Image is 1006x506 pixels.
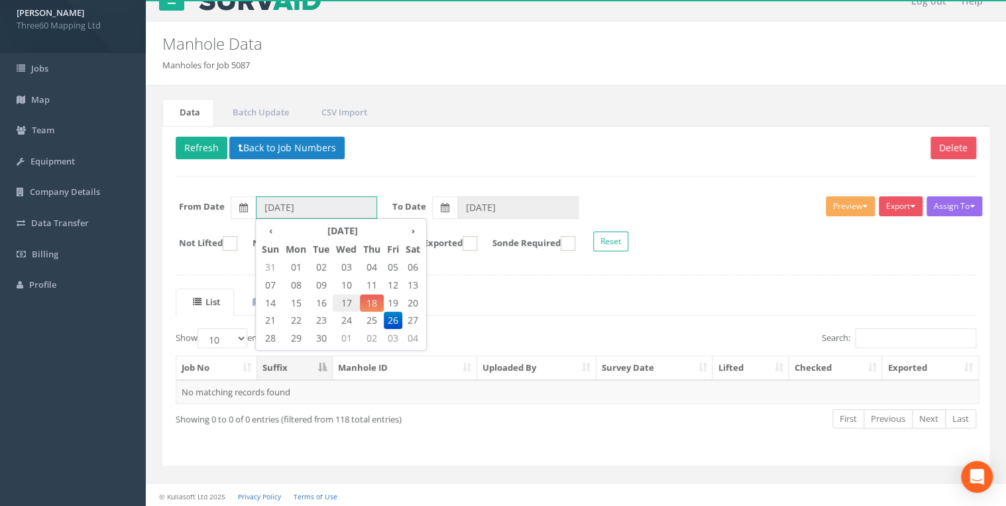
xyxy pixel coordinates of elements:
[855,328,976,348] input: Search:
[162,35,848,52] h2: Manhole Data
[392,200,426,213] label: To Date
[257,356,333,380] th: Suffix: activate to sort column descending
[930,137,976,159] button: Delete
[384,312,402,329] span: 26
[402,277,423,294] span: 13
[238,492,281,501] a: Privacy Policy
[179,200,225,213] label: From Date
[333,330,360,347] span: 01
[826,196,875,216] button: Preview
[193,296,220,308] uib-tab-heading: List
[197,328,247,348] select: Showentries
[864,409,913,428] a: Previous
[360,240,384,259] th: Thu
[309,240,333,259] th: Tue
[333,312,360,329] span: 24
[258,277,282,294] span: 07
[360,259,384,276] span: 04
[384,330,402,347] span: 03
[309,259,333,276] span: 02
[32,124,54,136] span: Team
[402,240,423,259] th: Sat
[712,356,789,380] th: Lifted: activate to sort column ascending
[256,196,377,219] input: From Date
[945,409,976,428] a: Last
[402,312,423,329] span: 27
[596,356,713,380] th: Survey Date: activate to sort column ascending
[229,137,345,159] button: Back to Job Numbers
[176,328,274,348] label: Show entries
[258,240,282,259] th: Sun
[832,409,864,428] a: First
[392,236,477,251] label: Not Exported
[30,155,75,167] span: Equipment
[258,294,282,312] span: 14
[30,186,100,198] span: Company Details
[789,356,882,380] th: Checked: activate to sort column ascending
[360,330,384,347] span: 02
[282,259,309,276] span: 01
[31,62,48,74] span: Jobs
[159,492,225,501] small: © Kullasoft Ltd 2025
[32,248,58,260] span: Billing
[477,356,596,380] th: Uploaded By: activate to sort column ascending
[176,137,227,159] button: Refresh
[402,221,423,240] th: ›
[31,217,89,229] span: Data Transfer
[882,356,978,380] th: Exported: activate to sort column ascending
[912,409,946,428] a: Next
[235,288,298,316] a: Map
[176,408,498,426] div: Showing 0 to 0 of 0 entries (filtered from 118 total entries)
[166,236,237,251] label: Not Lifted
[282,294,309,312] span: 15
[309,294,333,312] span: 16
[258,221,282,240] th: ‹
[333,356,477,380] th: Manhole ID: activate to sort column ascending
[239,236,323,251] label: Not Checked
[457,196,579,219] input: To Date
[384,294,402,312] span: 19
[17,7,84,19] strong: [PERSON_NAME]
[176,356,257,380] th: Job No: activate to sort column ascending
[17,19,129,32] span: Three60 Mapping Ltd
[162,99,214,126] a: Data
[304,99,381,126] a: CSV Import
[360,294,384,312] span: 18
[360,312,384,329] span: 25
[402,259,423,276] span: 06
[879,196,922,216] button: Export
[258,312,282,329] span: 21
[31,94,50,105] span: Map
[333,240,360,259] th: Wed
[384,259,402,276] span: 05
[384,240,402,259] th: Fri
[309,312,333,329] span: 23
[309,330,333,347] span: 30
[176,380,978,404] td: No matching records found
[961,461,993,493] div: Open Intercom Messenger
[282,221,402,240] th: [DATE]
[333,294,360,312] span: 17
[294,492,337,501] a: Terms of Use
[215,99,303,126] a: Batch Update
[402,330,423,347] span: 04
[333,259,360,276] span: 03
[333,277,360,294] span: 10
[309,277,333,294] span: 09
[384,277,402,294] span: 12
[282,277,309,294] span: 08
[926,196,982,216] button: Assign To
[479,236,575,251] label: Sonde Required
[252,296,284,308] uib-tab-heading: Map
[258,330,282,347] span: 28
[17,3,129,31] a: [PERSON_NAME] Three60 Mapping Ltd
[162,59,250,72] li: Manholes for Job 5087
[282,330,309,347] span: 29
[176,288,234,316] a: List
[593,231,628,251] button: Reset
[258,259,282,276] span: 31
[402,294,423,312] span: 20
[360,277,384,294] span: 11
[282,240,309,259] th: Mon
[822,328,976,348] label: Search:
